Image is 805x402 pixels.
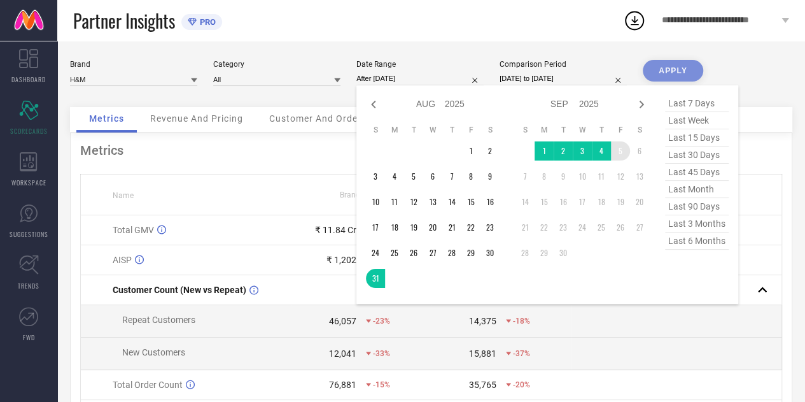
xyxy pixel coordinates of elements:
[404,167,423,186] td: Tue Aug 05 2025
[404,125,423,135] th: Tuesday
[461,125,480,135] th: Friday
[11,75,46,84] span: DASHBOARD
[89,113,124,124] span: Metrics
[385,243,404,262] td: Mon Aug 25 2025
[366,269,385,288] td: Sun Aug 31 2025
[480,141,500,161] td: Sat Aug 02 2025
[113,191,134,200] span: Name
[634,97,649,112] div: Next month
[366,218,385,237] td: Sun Aug 17 2025
[442,243,461,262] td: Thu Aug 28 2025
[592,218,611,237] td: Thu Sep 25 2025
[665,215,729,233] span: last 3 months
[366,125,385,135] th: Sunday
[373,349,390,358] span: -33%
[80,143,782,158] div: Metrics
[113,225,154,235] span: Total GMV
[515,125,535,135] th: Sunday
[500,60,627,69] div: Comparison Period
[630,125,649,135] th: Saturday
[665,95,729,112] span: last 7 days
[611,192,630,212] td: Fri Sep 19 2025
[423,125,442,135] th: Wednesday
[611,141,630,161] td: Fri Sep 05 2025
[630,167,649,186] td: Sat Sep 13 2025
[442,125,461,135] th: Thursday
[70,60,197,69] div: Brand
[356,72,484,85] input: Select date range
[329,348,356,359] div: 12,041
[23,333,35,342] span: FWD
[554,125,573,135] th: Tuesday
[461,218,480,237] td: Fri Aug 22 2025
[480,125,500,135] th: Saturday
[461,167,480,186] td: Fri Aug 08 2025
[10,126,48,136] span: SCORECARDS
[423,167,442,186] td: Wed Aug 06 2025
[665,112,729,129] span: last week
[461,243,480,262] td: Fri Aug 29 2025
[623,9,646,32] div: Open download list
[611,167,630,186] td: Fri Sep 12 2025
[515,218,535,237] td: Sun Sep 21 2025
[480,167,500,186] td: Sat Aug 09 2025
[665,198,729,215] span: last 90 days
[611,125,630,135] th: Friday
[113,285,246,295] span: Customer Count (New vs Repeat)
[515,167,535,186] td: Sun Sep 07 2025
[366,97,381,112] div: Previous month
[197,17,216,27] span: PRO
[122,315,195,325] span: Repeat Customers
[630,218,649,237] td: Sat Sep 27 2025
[513,349,530,358] span: -37%
[630,192,649,212] td: Sat Sep 20 2025
[113,255,132,265] span: AISP
[373,380,390,389] span: -15%
[500,72,627,85] input: Select comparison period
[665,129,729,147] span: last 15 days
[356,60,484,69] div: Date Range
[326,255,356,265] div: ₹ 1,202
[385,218,404,237] td: Mon Aug 18 2025
[554,167,573,186] td: Tue Sep 09 2025
[329,380,356,390] div: 76,881
[592,125,611,135] th: Thursday
[340,190,382,199] span: Brand Value
[535,243,554,262] td: Mon Sep 29 2025
[611,218,630,237] td: Fri Sep 26 2025
[515,192,535,212] td: Sun Sep 14 2025
[73,8,175,34] span: Partner Insights
[11,178,46,187] span: WORKSPACE
[329,316,356,326] div: 46,057
[480,218,500,237] td: Sat Aug 23 2025
[554,141,573,161] td: Tue Sep 02 2025
[423,218,442,237] td: Wed Aug 20 2025
[385,167,404,186] td: Mon Aug 04 2025
[480,243,500,262] td: Sat Aug 30 2025
[18,281,39,291] span: TRENDS
[554,218,573,237] td: Tue Sep 23 2025
[461,192,480,212] td: Fri Aug 15 2025
[515,243,535,262] td: Sun Sep 28 2025
[269,113,367,124] span: Customer And Orders
[592,167,611,186] td: Thu Sep 11 2025
[404,218,423,237] td: Tue Aug 19 2025
[366,192,385,212] td: Sun Aug 10 2025
[113,380,183,390] span: Total Order Count
[442,192,461,212] td: Thu Aug 14 2025
[573,141,592,161] td: Wed Sep 03 2025
[442,218,461,237] td: Thu Aug 21 2025
[573,125,592,135] th: Wednesday
[366,167,385,186] td: Sun Aug 03 2025
[535,141,554,161] td: Mon Sep 01 2025
[630,141,649,161] td: Sat Sep 06 2025
[366,243,385,262] td: Sun Aug 24 2025
[469,380,496,390] div: 35,765
[423,243,442,262] td: Wed Aug 27 2025
[385,125,404,135] th: Monday
[665,233,729,250] span: last 6 months
[573,218,592,237] td: Wed Sep 24 2025
[404,192,423,212] td: Tue Aug 12 2025
[150,113,243,124] span: Revenue And Pricing
[469,316,496,326] div: 14,375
